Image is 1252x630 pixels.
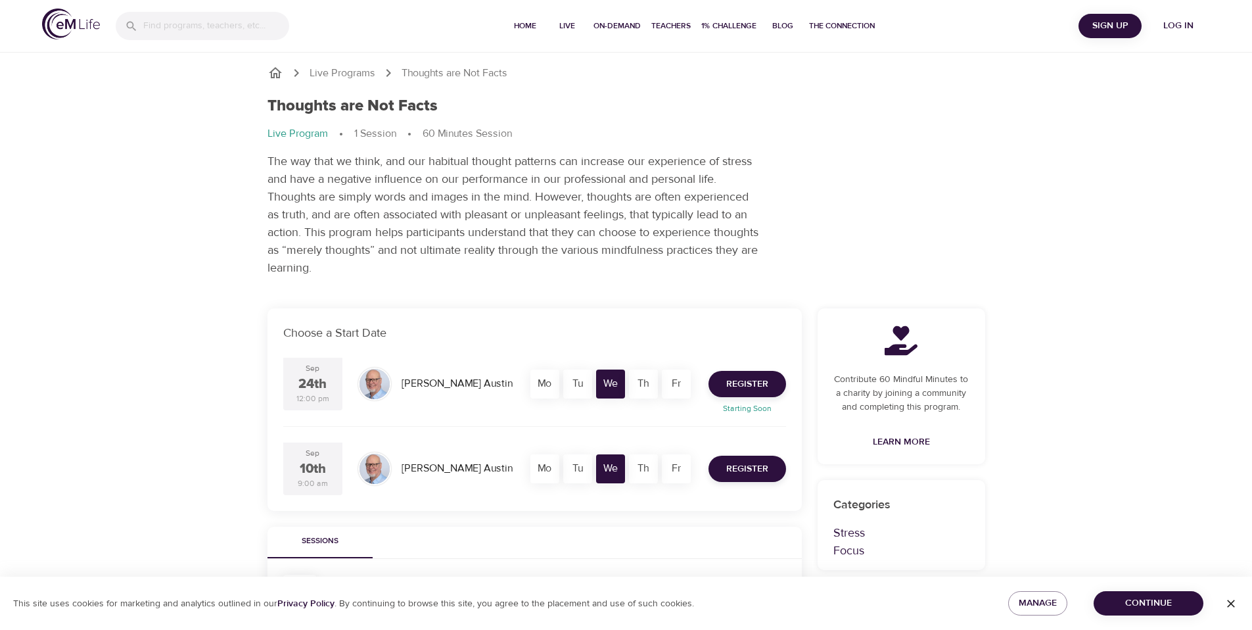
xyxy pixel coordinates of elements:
[1152,18,1205,34] span: Log in
[306,363,319,374] div: Sep
[767,19,799,33] span: Blog
[296,393,329,404] div: 12:00 pm
[726,376,768,393] span: Register
[530,370,559,399] div: Mo
[551,19,583,33] span: Live
[809,19,875,33] span: The Connection
[267,65,985,81] nav: breadcrumb
[1008,591,1067,616] button: Manage
[701,402,794,414] p: Starting Soon
[298,375,327,394] div: 24th
[423,126,512,141] p: 60 Minutes Session
[596,370,625,399] div: We
[833,542,969,560] p: Focus
[396,456,518,481] div: [PERSON_NAME] Austin
[726,461,768,477] span: Register
[833,496,969,514] p: Categories
[306,448,319,459] div: Sep
[662,370,691,399] div: Fr
[298,478,328,489] div: 9:00 am
[1094,591,1203,616] button: Continue
[629,454,658,483] div: Th
[833,373,969,414] p: Contribute 60 Mindful Minutes to a charity by joining a community and completing this program.
[563,454,592,483] div: Tu
[662,454,691,483] div: Fr
[1084,18,1136,34] span: Sign Up
[1078,14,1142,38] button: Sign Up
[629,370,658,399] div: Th
[868,430,935,454] a: Learn More
[283,324,786,342] p: Choose a Start Date
[396,371,518,397] div: [PERSON_NAME] Austin
[1147,14,1210,38] button: Log in
[267,97,438,116] h1: Thoughts are Not Facts
[1104,595,1193,612] span: Continue
[708,371,786,397] button: Register
[143,12,289,40] input: Find programs, teachers, etc...
[530,454,559,483] div: Mo
[563,370,592,399] div: Tu
[267,153,760,277] p: The way that we think, and our habitual thought patterns can increase our experience of stress an...
[275,535,365,548] span: Sessions
[873,434,930,450] span: Learn More
[267,126,985,142] nav: breadcrumb
[1019,595,1057,612] span: Manage
[833,524,969,542] p: Stress
[708,456,786,482] button: Register
[701,19,756,33] span: 1% Challenge
[300,460,326,479] div: 10th
[277,598,335,610] a: Privacy Policy
[651,19,691,33] span: Teachers
[267,126,328,141] p: Live Program
[509,19,541,33] span: Home
[310,66,375,81] a: Live Programs
[42,9,100,39] img: logo
[354,126,396,141] p: 1 Session
[596,454,625,483] div: We
[593,19,641,33] span: On-Demand
[402,66,507,81] p: Thoughts are Not Facts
